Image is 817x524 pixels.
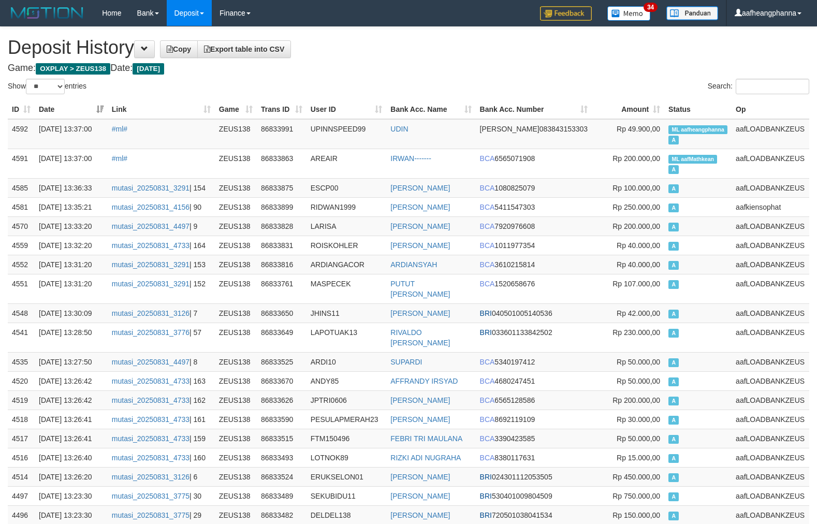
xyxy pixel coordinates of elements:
[732,429,809,448] td: aafLOADBANKZEUS
[307,410,387,429] td: PESULAPMERAH23
[215,323,257,352] td: ZEUS138
[476,178,592,197] td: 1080825079
[257,303,307,323] td: 86833650
[8,37,809,58] h1: Deposit History
[307,255,387,274] td: ARDIANGACOR
[390,377,458,385] a: AFFRANDY IRSYAD
[307,216,387,236] td: LARISA
[108,236,215,255] td: | 164
[8,274,35,303] td: 4551
[112,260,189,269] a: mutasi_20250831_3291
[480,125,539,133] span: [PERSON_NAME]
[480,154,495,163] span: BCA
[668,203,679,212] span: Approved
[108,303,215,323] td: | 7
[8,178,35,197] td: 4585
[476,486,592,505] td: 530401009804509
[307,303,387,323] td: JHINS11
[257,323,307,352] td: 86833649
[108,410,215,429] td: | 161
[732,197,809,216] td: aafkiensophat
[592,100,664,119] th: Amount: activate to sort column ascending
[732,410,809,429] td: aafLOADBANKZEUS
[480,434,495,443] span: BCA
[480,184,495,192] span: BCA
[732,216,809,236] td: aafLOADBANKZEUS
[108,371,215,390] td: | 163
[215,274,257,303] td: ZEUS138
[35,178,108,197] td: [DATE] 13:36:33
[36,63,110,75] span: OXPLAY > ZEUS138
[476,236,592,255] td: 1011977354
[215,236,257,255] td: ZEUS138
[112,309,189,317] a: mutasi_20250831_3126
[540,6,592,21] img: Feedback.jpg
[108,216,215,236] td: | 9
[668,512,679,520] span: Approved
[8,236,35,255] td: 4559
[480,377,495,385] span: BCA
[8,323,35,352] td: 4541
[607,6,651,21] img: Button%20Memo.svg
[668,358,679,367] span: Approved
[35,119,108,149] td: [DATE] 13:37:00
[257,255,307,274] td: 86833816
[390,222,450,230] a: [PERSON_NAME]
[480,241,495,250] span: BCA
[112,358,189,366] a: mutasi_20250831_4497
[307,119,387,149] td: UPINNSPEED99
[668,125,727,134] span: Manually Linked by aafheangphanna
[215,149,257,178] td: ZEUS138
[215,390,257,410] td: ZEUS138
[215,216,257,236] td: ZEUS138
[732,323,809,352] td: aafLOADBANKZEUS
[307,352,387,371] td: ARDI10
[307,149,387,178] td: AREAIR
[480,280,495,288] span: BCA
[108,255,215,274] td: | 153
[8,216,35,236] td: 4570
[390,328,450,347] a: RIVALDO [PERSON_NAME]
[35,352,108,371] td: [DATE] 13:27:50
[257,236,307,255] td: 86833831
[476,216,592,236] td: 7920976608
[390,358,422,366] a: SUPARDI
[732,119,809,149] td: aafLOADBANKZEUS
[612,184,660,192] span: Rp 100.000,00
[668,435,679,444] span: Approved
[390,415,450,424] a: [PERSON_NAME]
[257,149,307,178] td: 86833863
[257,352,307,371] td: 86833525
[35,429,108,448] td: [DATE] 13:26:41
[307,178,387,197] td: ESCP00
[732,100,809,119] th: Op
[617,415,660,424] span: Rp 30.000,00
[108,467,215,486] td: | 6
[8,255,35,274] td: 4552
[617,358,660,366] span: Rp 50.000,00
[215,100,257,119] th: Game: activate to sort column ascending
[390,473,450,481] a: [PERSON_NAME]
[612,154,660,163] span: Rp 200.000,00
[668,492,679,501] span: Approved
[257,410,307,429] td: 86833590
[732,274,809,303] td: aafLOADBANKZEUS
[307,467,387,486] td: ERUKSELON01
[215,410,257,429] td: ZEUS138
[390,241,450,250] a: [PERSON_NAME]
[8,390,35,410] td: 4519
[476,149,592,178] td: 6565071908
[8,197,35,216] td: 4581
[480,309,492,317] span: BRI
[8,119,35,149] td: 4592
[35,236,108,255] td: [DATE] 13:32:20
[35,371,108,390] td: [DATE] 13:26:42
[215,429,257,448] td: ZEUS138
[476,371,592,390] td: 4680247451
[197,40,291,58] a: Export table into CSV
[480,511,492,519] span: BRI
[35,323,108,352] td: [DATE] 13:28:50
[108,390,215,410] td: | 162
[390,434,462,443] a: FEBRI TRI MAULANA
[480,454,495,462] span: BCA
